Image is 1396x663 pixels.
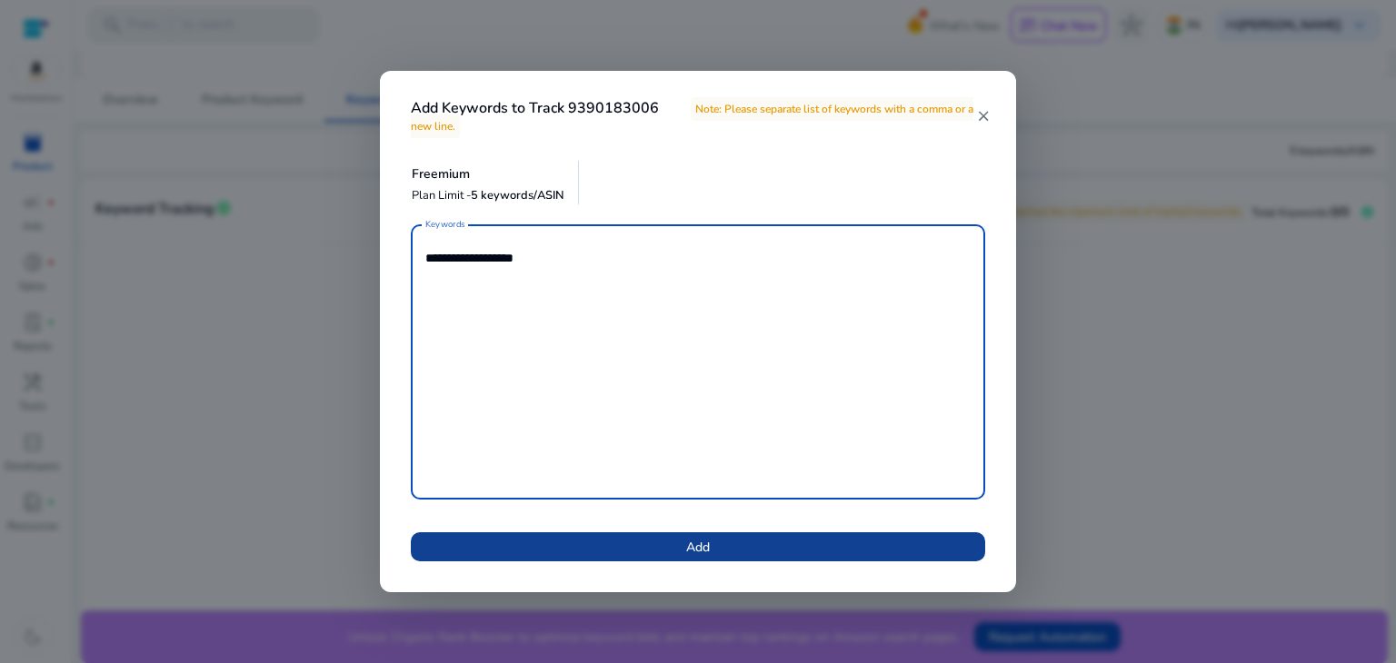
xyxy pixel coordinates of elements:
mat-icon: close [975,108,991,124]
span: Note: Please separate list of keywords with a comma or a new line. [411,97,973,138]
h4: Add Keywords to Track 9390183006 [411,100,975,134]
mat-label: Keywords [425,218,465,231]
span: 5 keywords/ASIN [471,187,564,203]
button: Add [411,532,985,561]
p: Plan Limit - [412,187,564,204]
span: Add [686,538,710,557]
h5: Freemium [412,167,564,183]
